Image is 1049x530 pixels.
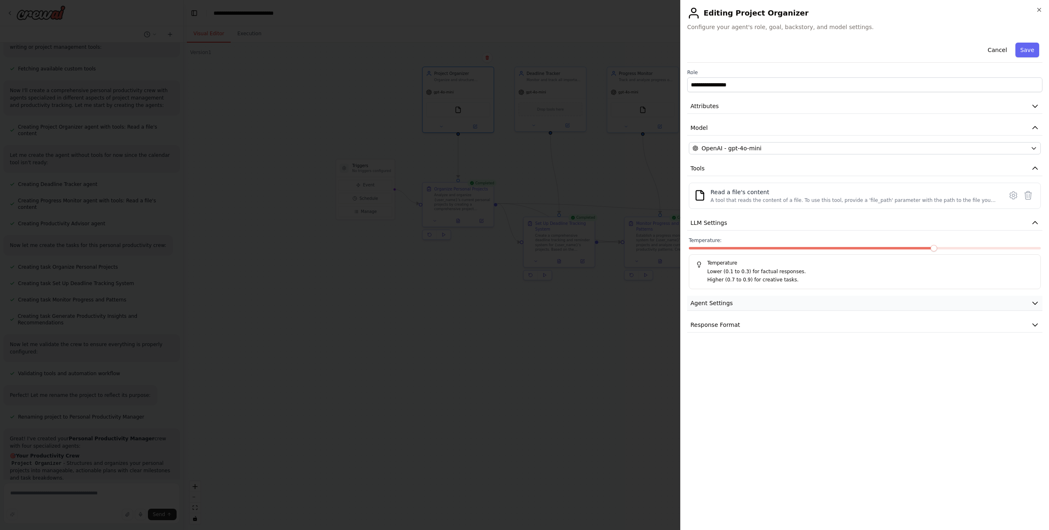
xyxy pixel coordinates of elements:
p: Higher (0.7 to 0.9) for creative tasks. [707,276,1034,284]
span: Model [690,124,708,132]
span: LLM Settings [690,219,727,227]
span: Configure your agent's role, goal, backstory, and model settings. [687,23,1042,31]
p: Lower (0.1 to 0.3) for factual responses. [707,268,1034,276]
span: Temperature: [689,237,722,244]
span: Response Format [690,321,740,329]
label: Role [687,69,1042,76]
button: Save [1015,43,1039,57]
button: LLM Settings [687,215,1042,231]
span: Attributes [690,102,719,110]
button: Model [687,120,1042,136]
button: OpenAI - gpt-4o-mini [689,142,1041,154]
button: Attributes [687,99,1042,114]
button: Delete tool [1021,188,1035,203]
button: Response Format [687,317,1042,333]
button: Cancel [983,43,1012,57]
h2: Editing Project Organizer [687,7,1042,20]
span: Agent Settings [690,299,733,307]
div: Read a file's content [711,188,998,196]
button: Agent Settings [687,296,1042,311]
button: Configure tool [1006,188,1021,203]
button: Tools [687,161,1042,176]
div: A tool that reads the content of a file. To use this tool, provide a 'file_path' parameter with t... [711,197,998,204]
h5: Temperature [696,260,1034,266]
span: OpenAI - gpt-4o-mini [702,144,761,152]
img: FileReadTool [694,190,706,201]
span: Tools [690,164,705,172]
